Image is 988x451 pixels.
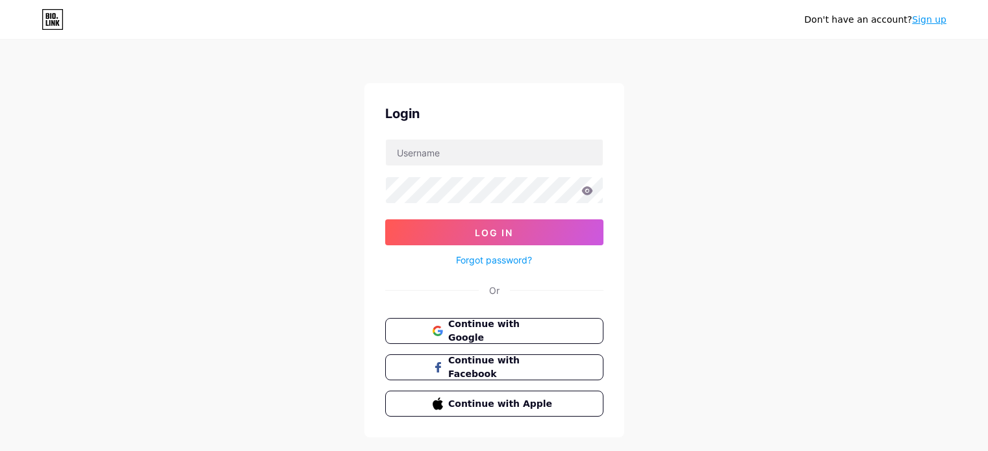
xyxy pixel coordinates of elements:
[385,318,603,344] button: Continue with Google
[385,354,603,380] button: Continue with Facebook
[489,284,500,297] div: Or
[456,253,532,267] a: Forgot password?
[385,219,603,245] button: Log In
[385,391,603,417] button: Continue with Apple
[385,104,603,123] div: Login
[448,354,555,381] span: Continue with Facebook
[475,227,513,238] span: Log In
[912,14,946,25] a: Sign up
[448,397,555,411] span: Continue with Apple
[386,140,603,165] input: Username
[448,317,555,345] span: Continue with Google
[804,13,946,27] div: Don't have an account?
